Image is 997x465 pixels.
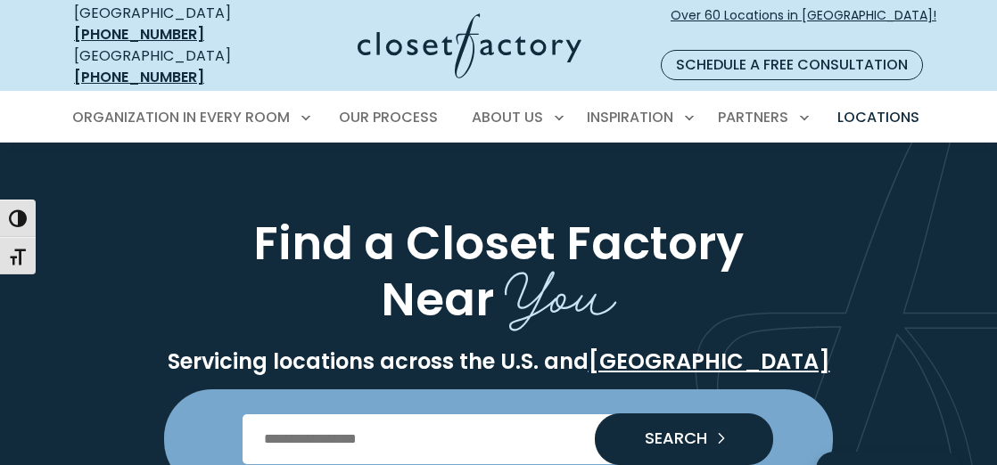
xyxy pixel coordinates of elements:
input: Enter Postal Code [243,414,755,464]
a: [PHONE_NUMBER] [74,24,204,45]
p: Servicing locations across the U.S. and [87,348,910,375]
a: [PHONE_NUMBER] [74,67,204,87]
span: Partners [718,107,788,127]
button: Search our Nationwide Locations [595,413,773,465]
span: You [505,241,616,337]
span: Locations [837,107,919,127]
div: [GEOGRAPHIC_DATA] [74,3,268,45]
nav: Primary Menu [60,93,937,143]
span: Over 60 Locations in [GEOGRAPHIC_DATA]! [671,6,936,44]
span: Find a Closet Factory [253,211,744,275]
span: Organization in Every Room [72,107,290,127]
span: About Us [472,107,543,127]
a: [GEOGRAPHIC_DATA] [589,347,830,376]
a: Schedule a Free Consultation [661,50,923,80]
span: Our Process [339,107,438,127]
span: Near [381,267,494,331]
span: Inspiration [587,107,673,127]
span: SEARCH [630,430,707,446]
img: Closet Factory Logo [358,13,581,78]
div: [GEOGRAPHIC_DATA] [74,45,268,88]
